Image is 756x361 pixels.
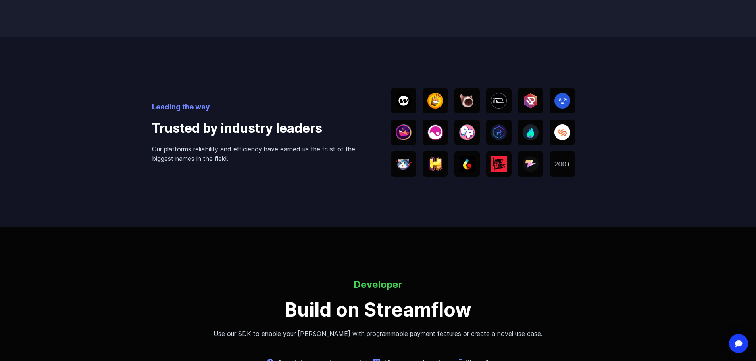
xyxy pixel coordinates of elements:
img: Whales market [396,124,412,140]
img: Elixir Games [427,124,443,140]
img: Wornhole [396,93,412,109]
img: SolBlaze [523,124,539,140]
h4: Trusted by industry leaders [152,119,365,138]
img: Radyum [491,124,507,140]
img: SEND [554,93,570,109]
img: Pool Party [459,124,475,140]
img: UpRock [523,93,539,109]
img: MadLads [491,156,507,172]
img: 200+ [554,162,570,167]
p: Our platforms reliability and efficiency have earned us the trust of the biggest names in the field. [152,144,365,163]
p: Leading the way [152,101,365,113]
img: WEN [396,158,412,170]
img: Solend [554,124,570,140]
img: IOnet [491,93,507,109]
img: BONK [427,93,443,109]
div: Open Intercom Messenger [729,334,748,353]
img: Popcat [459,93,475,109]
img: Zeus [523,156,539,172]
img: Honeyland [427,157,443,171]
img: Turbos [459,156,475,172]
